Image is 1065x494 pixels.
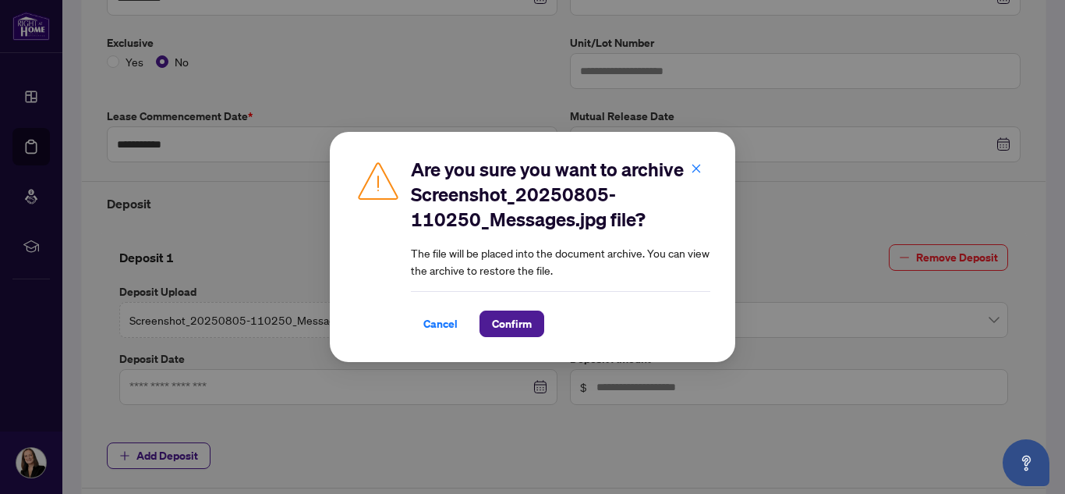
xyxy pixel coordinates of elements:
[411,311,470,337] button: Cancel
[411,157,710,232] h2: Are you sure you want to archive Screenshot_20250805-110250_Messages.jpg file?
[355,157,402,204] img: Caution Icon
[479,311,544,337] button: Confirm
[691,163,702,174] span: close
[1003,439,1049,486] button: Open asap
[411,157,710,337] div: The file will be placed into the document archive. You can view the archive to restore the file.
[492,311,532,336] span: Confirm
[423,311,458,336] span: Cancel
